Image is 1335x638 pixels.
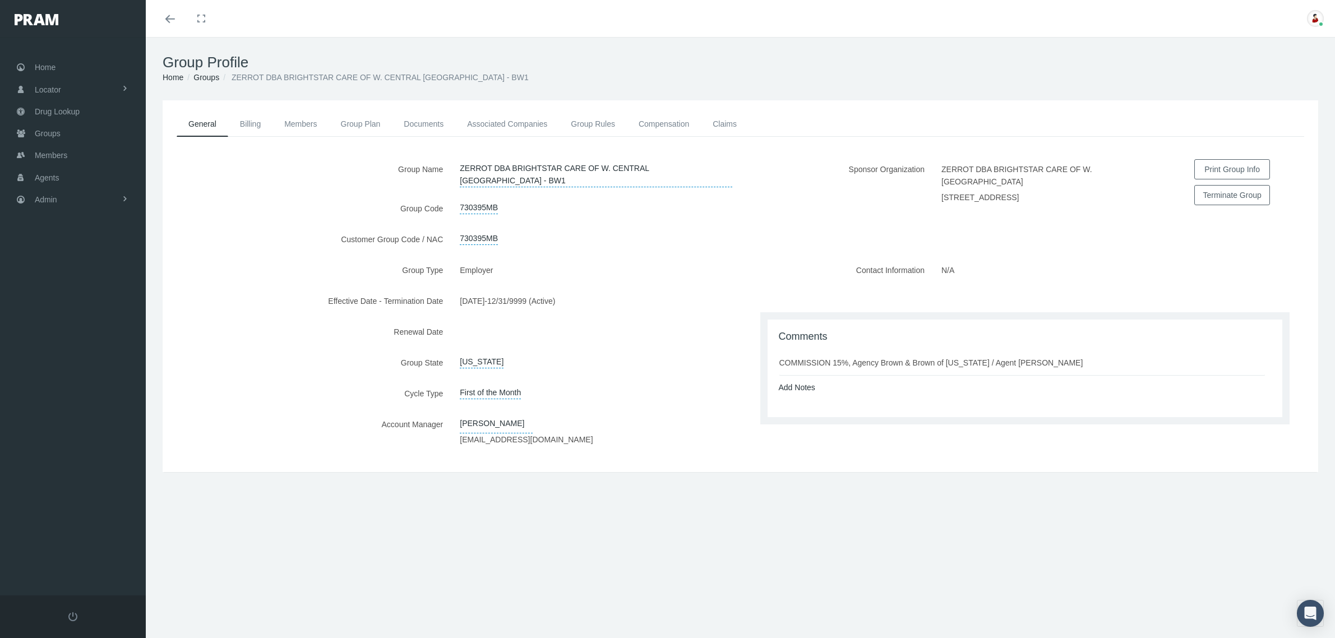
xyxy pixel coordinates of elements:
[163,414,451,450] label: Account Manager
[163,229,451,249] label: Customer Group Code / NAC
[163,54,1318,71] h1: Group Profile
[1307,10,1324,27] img: S_Profile_Picture_701.jpg
[163,260,451,280] label: Group Type
[35,79,61,100] span: Locator
[163,383,451,403] label: Cycle Type
[163,73,183,82] a: Home
[460,414,533,433] a: [PERSON_NAME]
[272,112,329,136] a: Members
[193,73,219,82] a: Groups
[460,260,501,280] label: Employer
[35,167,59,188] span: Agents
[177,112,228,137] a: General
[559,112,627,136] a: Group Rules
[163,198,451,218] label: Group Code
[941,191,1019,204] label: [STREET_ADDRESS]
[163,159,451,187] label: Group Name
[1194,159,1270,179] button: Print Group Info
[35,57,56,78] span: Home
[460,353,503,368] a: [US_STATE]
[460,229,498,245] a: 730395MB
[1297,600,1324,627] div: Open Intercom Messenger
[779,331,1272,343] h1: Comments
[460,159,732,187] a: ZERROT DBA BRIGHTSTAR CARE OF W. CENTRAL [GEOGRAPHIC_DATA] - BW1
[941,159,1117,191] label: ZERROT DBA BRIGHTSTAR CARE OF W. [GEOGRAPHIC_DATA]
[627,112,701,136] a: Compensation
[487,291,526,311] label: 12/31/9999
[1194,185,1270,205] button: Terminate Group
[460,433,593,446] label: [EMAIL_ADDRESS][DOMAIN_NAME]
[232,73,529,82] span: ZERROT DBA BRIGHTSTAR CARE OF W. CENTRAL [GEOGRAPHIC_DATA] - BW1
[163,291,451,311] label: Effective Date - Termination Date
[228,112,272,136] a: Billing
[15,14,58,25] img: PRAM_20_x_78.png
[941,260,963,276] label: N/A
[392,112,455,136] a: Documents
[329,112,392,136] a: Group Plan
[460,383,521,399] span: First of the Month
[460,198,498,214] a: 730395MB
[35,123,61,144] span: Groups
[35,101,80,122] span: Drug Lookup
[460,291,484,311] label: [DATE]
[35,189,57,210] span: Admin
[455,112,559,136] a: Associated Companies
[163,353,451,372] label: Group State
[779,383,815,392] a: Add Notes
[779,357,1094,369] div: COMMISSION 15%, Agency Brown & Brown of [US_STATE] / Agent [PERSON_NAME]
[35,145,67,166] span: Members
[163,322,451,341] label: Renewal Date
[529,291,563,311] label: (Active)
[701,112,749,136] a: Claims
[451,291,740,311] div: -
[741,159,934,211] label: Sponsor Organization
[741,260,934,301] label: Contact Information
